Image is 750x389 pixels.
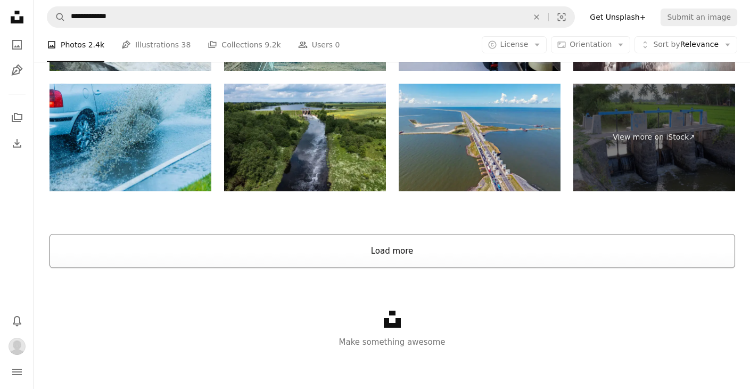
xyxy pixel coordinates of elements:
form: Find visuals sitewide [47,6,575,28]
button: Submit an image [661,9,737,26]
img: Avatar of user A Merz [9,338,26,355]
a: Home — Unsplash [6,6,28,30]
span: Sort by [653,40,680,48]
a: Get Unsplash+ [583,9,652,26]
button: Clear [525,7,548,27]
button: Menu [6,361,28,383]
a: Illustrations [6,60,28,81]
img: Aerial view of a small old dam on the river in summer [224,84,386,192]
a: View more on iStock↗ [573,84,735,192]
img: Splashes of water from passing car. Wet road. [50,84,211,192]
a: Download History [6,133,28,154]
button: Notifications [6,310,28,331]
span: 38 [182,39,191,51]
a: Users 0 [298,28,340,62]
button: Search Unsplash [47,7,65,27]
span: 9.2k [265,39,281,51]
button: Sort byRelevance [634,36,737,53]
span: License [500,40,529,48]
a: Illustrations 38 [121,28,191,62]
a: Collections 9.2k [208,28,281,62]
button: License [482,36,547,53]
span: Orientation [570,40,612,48]
img: Aerial From The Afsluitdijk In The Netherlands [399,84,561,192]
span: 0 [335,39,340,51]
span: Relevance [653,39,719,50]
p: Make something awesome [34,336,750,349]
button: Profile [6,336,28,357]
button: Orientation [551,36,630,53]
button: Visual search [549,7,574,27]
a: Photos [6,34,28,55]
button: Load more [50,234,735,268]
a: Collections [6,107,28,128]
